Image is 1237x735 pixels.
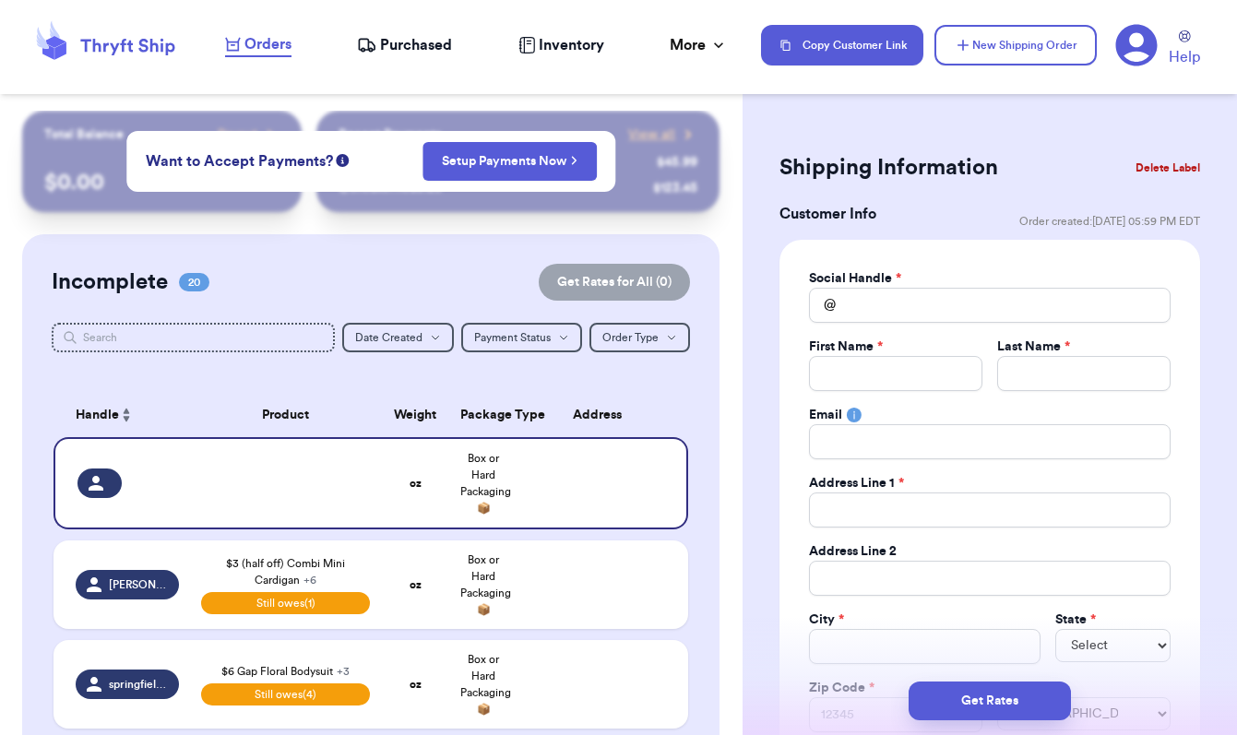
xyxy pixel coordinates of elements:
h2: Incomplete [52,267,168,297]
th: Address [517,393,688,437]
a: Purchased [357,34,452,56]
span: Still owes (4) [201,683,370,705]
h2: Shipping Information [779,153,998,183]
p: Recent Payments [339,125,441,144]
span: + 3 [337,666,350,677]
span: View all [628,125,675,144]
p: $ 0.00 [44,168,280,197]
span: Box or Hard Packaging 📦 [460,453,511,514]
button: Payment Status [461,323,582,352]
button: Get Rates for All (0) [539,264,690,301]
a: Orders [225,33,291,57]
span: Payout [218,125,257,144]
button: New Shipping Order [934,25,1097,65]
button: Get Rates [909,682,1071,720]
button: Copy Customer Link [761,25,923,65]
label: State [1055,611,1096,629]
span: Help [1169,46,1200,68]
span: [PERSON_NAME].[PERSON_NAME] [109,577,168,592]
th: Weight [381,393,449,437]
button: Order Type [589,323,690,352]
label: Last Name [997,338,1070,356]
label: Address Line 1 [809,474,904,492]
button: Delete Label [1128,148,1207,188]
a: View all [628,125,697,144]
button: Sort ascending [119,404,134,426]
strong: oz [410,579,422,590]
span: Want to Accept Payments? [146,150,333,172]
span: 20 [179,273,209,291]
th: Product [190,393,381,437]
label: First Name [809,338,883,356]
div: $ 45.99 [657,153,697,172]
button: Setup Payments Now [422,142,597,181]
span: Date Created [355,332,422,343]
strong: oz [410,679,422,690]
span: Box or Hard Packaging 📦 [460,654,511,715]
input: Search [52,323,335,352]
label: City [809,611,844,629]
span: $3 (half off) Combi Mini Cardigan [226,558,345,586]
span: + 6 [303,575,316,586]
span: Handle [76,406,119,425]
label: Email [809,406,842,424]
a: Inventory [518,34,604,56]
div: @ [809,288,836,323]
span: Order created: [DATE] 05:59 PM EDT [1019,214,1200,229]
div: $ 123.45 [653,179,697,197]
span: Inventory [539,34,604,56]
span: Still owes (1) [201,592,370,614]
a: Help [1169,30,1200,68]
a: Setup Payments Now [442,152,577,171]
span: Orders [244,33,291,55]
h3: Customer Info [779,203,876,225]
label: Address Line 2 [809,542,897,561]
button: Date Created [342,323,454,352]
span: Purchased [380,34,452,56]
span: $6 Gap Floral Bodysuit [221,666,350,677]
div: More [670,34,728,56]
span: Box or Hard Packaging 📦 [460,554,511,615]
th: Package Type [449,393,517,437]
a: Payout [218,125,280,144]
p: Total Balance [44,125,124,144]
span: Payment Status [474,332,551,343]
label: Social Handle [809,269,901,288]
strong: oz [410,478,422,489]
span: Order Type [602,332,659,343]
span: springfieldsprouts [109,677,168,692]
